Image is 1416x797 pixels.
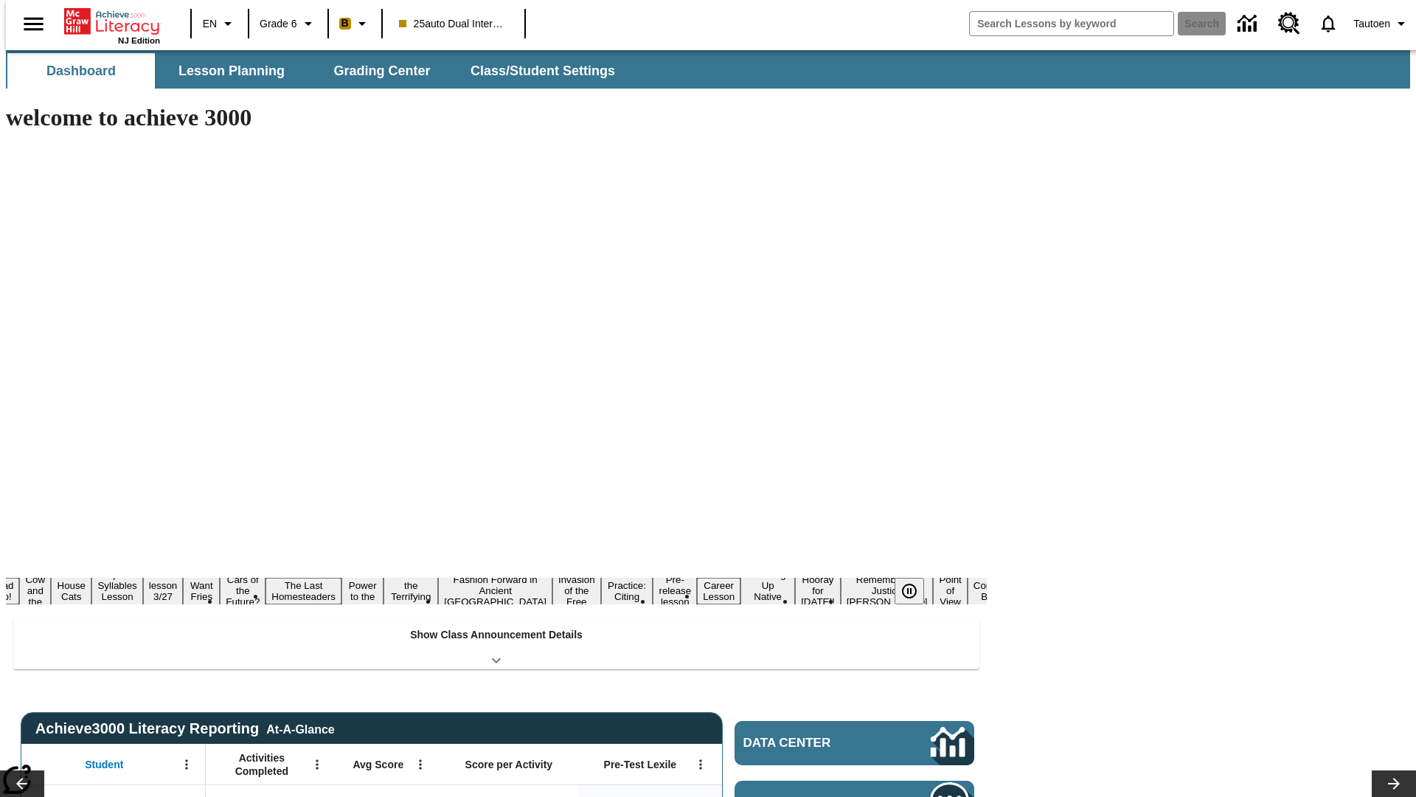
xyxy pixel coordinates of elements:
button: Slide 20 The Constitution's Balancing Act [968,567,1038,615]
button: Slide 15 Career Lesson [697,578,740,604]
span: Score per Activity [465,758,553,771]
div: Pause [895,578,939,604]
span: 25auto Dual International [399,16,508,32]
button: Lesson carousel, Next [1372,770,1416,797]
a: Data Center [735,721,974,765]
button: Slide 10 Attack of the Terrifying Tomatoes [383,567,438,615]
button: Open Menu [409,753,431,776]
button: Slide 6 Do You Want Fries With That? [183,556,220,627]
button: Slide 3 Where Do House Cats Come From? [51,556,91,627]
a: Notifications [1309,4,1347,43]
button: Open Menu [306,753,328,776]
div: At-A-Glance [266,720,334,736]
button: Slide 5 Test lesson 3/27 en [143,567,184,615]
button: Slide 7 Cars of the Future? [220,572,265,610]
button: Boost Class color is peach. Change class color [333,10,377,37]
a: Resource Center, Will open in new tab [1269,4,1309,44]
span: Activities Completed [213,751,310,778]
button: Slide 8 The Last Homesteaders [265,578,341,604]
button: Slide 17 Hooray for Constitution Day! [795,572,841,610]
button: Profile/Settings [1347,10,1416,37]
span: EN [203,16,217,32]
button: Open Menu [690,753,712,776]
div: Home [64,5,160,45]
button: Pause [895,578,924,604]
button: Open side menu [12,2,55,46]
button: Grading Center [308,53,456,89]
button: Slide 16 Cooking Up Native Traditions [740,567,795,615]
span: B [341,14,349,32]
button: Lesson Planning [158,53,305,89]
span: Avg Score [353,758,403,771]
button: Class/Student Settings [459,53,627,89]
button: Slide 14 Pre-release lesson [653,572,697,610]
div: Show Class Announcement Details [13,618,979,669]
input: search field [970,12,1173,35]
button: Grade: Grade 6, Select a grade [254,10,323,37]
span: Pre-Test Lexile [604,758,677,771]
button: Open Menu [176,753,198,776]
button: Slide 12 The Invasion of the Free CD [552,561,601,621]
h1: welcome to achieve 3000 [6,104,987,131]
a: Data Center [1229,4,1269,44]
div: SubNavbar [6,50,1410,89]
button: Slide 4 Open Syllables Lesson 3 [91,567,142,615]
button: Slide 2 The Cow and the Dog [19,561,51,621]
p: Show Class Announcement Details [410,627,583,643]
button: Slide 11 Fashion Forward in Ancient Rome [438,572,552,610]
span: NJ Edition [118,36,160,45]
span: Data Center [743,736,881,751]
button: Language: EN, Select a language [196,10,243,37]
span: Grade 6 [260,16,297,32]
div: SubNavbar [6,53,628,89]
button: Slide 13 Mixed Practice: Citing Evidence [601,567,653,615]
button: Slide 9 Solar Power to the People [341,567,384,615]
button: Slide 18 Remembering Justice O'Connor [841,572,934,610]
span: Achieve3000 Literacy Reporting [35,720,335,737]
button: Dashboard [7,53,155,89]
a: Home [64,7,160,36]
button: Slide 19 Point of View [933,572,967,610]
span: Student [85,758,123,771]
span: Tautoen [1353,16,1390,32]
